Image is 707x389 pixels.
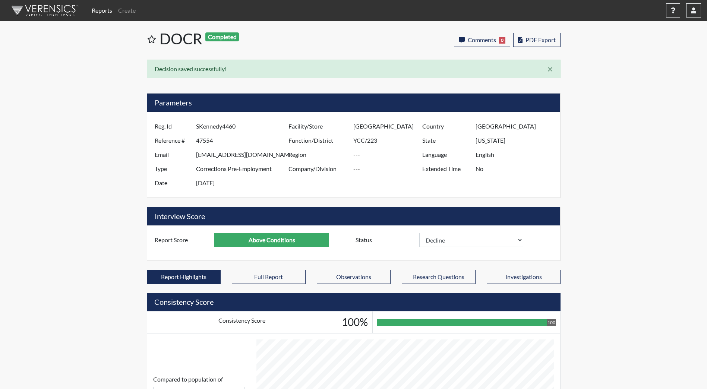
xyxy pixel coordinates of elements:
[540,60,560,78] button: Close
[149,233,215,247] label: Report Score
[283,133,354,148] label: Function/District
[196,148,290,162] input: ---
[283,148,354,162] label: Region
[468,36,496,43] span: Comments
[350,233,419,247] label: Status
[476,133,558,148] input: ---
[350,233,558,247] div: Document a decision to hire or decline a candiate
[476,119,558,133] input: ---
[417,148,476,162] label: Language
[115,3,139,18] a: Create
[476,148,558,162] input: ---
[147,60,561,78] div: Decision saved successfully!
[547,63,553,74] span: ×
[147,207,560,225] h5: Interview Score
[476,162,558,176] input: ---
[205,32,239,41] span: Completed
[149,133,196,148] label: Reference #
[196,176,290,190] input: ---
[147,94,560,112] h5: Parameters
[283,119,354,133] label: Facility/Store
[353,133,424,148] input: ---
[417,162,476,176] label: Extended Time
[317,270,391,284] button: Observations
[214,233,329,247] input: ---
[525,36,556,43] span: PDF Export
[149,148,196,162] label: Email
[454,33,510,47] button: Comments0
[353,162,424,176] input: ---
[147,293,561,311] h5: Consistency Score
[353,119,424,133] input: ---
[147,270,221,284] button: Report Highlights
[402,270,476,284] button: Research Questions
[417,119,476,133] label: Country
[417,133,476,148] label: State
[196,162,290,176] input: ---
[149,119,196,133] label: Reg. Id
[196,133,290,148] input: ---
[487,270,561,284] button: Investigations
[196,119,290,133] input: ---
[153,375,223,384] label: Compared to population of
[342,316,368,329] h3: 100%
[353,148,424,162] input: ---
[160,30,354,48] h1: DOCR
[499,37,505,44] span: 0
[232,270,306,284] button: Full Report
[547,319,556,326] div: 100
[513,33,561,47] button: PDF Export
[283,162,354,176] label: Company/Division
[89,3,115,18] a: Reports
[149,162,196,176] label: Type
[149,176,196,190] label: Date
[147,311,337,333] td: Consistency Score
